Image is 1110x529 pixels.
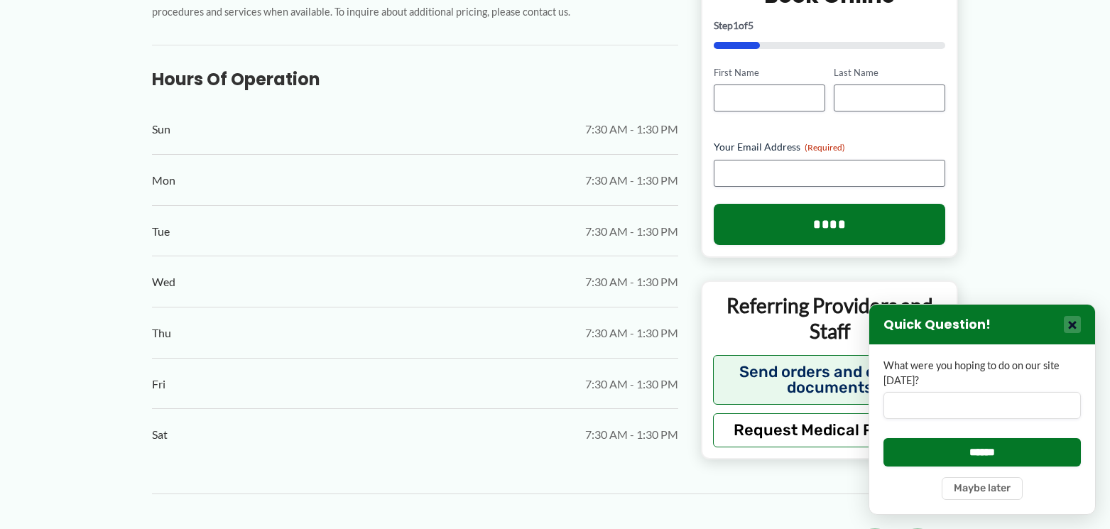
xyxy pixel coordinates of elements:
p: Step of [714,21,946,31]
span: (Required) [805,142,845,153]
button: Send orders and clinical documents [713,355,947,405]
span: 7:30 AM - 1:30 PM [585,271,678,293]
label: Your Email Address [714,140,946,154]
span: 7:30 AM - 1:30 PM [585,322,678,344]
span: 7:30 AM - 1:30 PM [585,170,678,191]
span: 1 [733,19,739,31]
span: Fri [152,373,165,395]
span: 7:30 AM - 1:30 PM [585,373,678,395]
span: Thu [152,322,171,344]
label: What were you hoping to do on our site [DATE]? [883,359,1081,388]
p: Referring Providers and Staff [713,293,947,344]
button: Maybe later [942,477,1023,500]
h3: Hours of Operation [152,68,678,90]
span: 7:30 AM - 1:30 PM [585,424,678,445]
label: Last Name [834,66,945,80]
button: Request Medical Records [713,413,947,447]
span: Tue [152,221,170,242]
span: Mon [152,170,175,191]
span: Wed [152,271,175,293]
span: 7:30 AM - 1:30 PM [585,221,678,242]
h3: Quick Question! [883,317,991,333]
button: Close [1064,316,1081,333]
span: 5 [748,19,753,31]
span: Sat [152,424,168,445]
span: 7:30 AM - 1:30 PM [585,119,678,140]
label: First Name [714,66,825,80]
span: Sun [152,119,170,140]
